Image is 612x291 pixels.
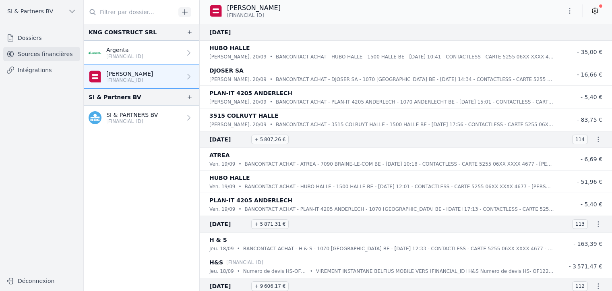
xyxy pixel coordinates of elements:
[106,53,143,60] p: [FINANCIAL_ID]
[276,98,554,106] p: BANCONTACT ACHAT - PLAN-IT 4205 ANDERLECH - 1070 ANDERLECHT BE - [DATE] 15:01 - CONTACTLESS - CAR...
[84,106,199,130] a: SI & PARTNERS BV [FINANCIAL_ID]
[3,5,80,18] button: SI & Partners BV
[209,43,250,53] p: HUBO HALLE
[84,5,176,19] input: Filtrer par dossier...
[209,98,267,106] p: [PERSON_NAME]. 20/09
[581,94,602,100] span: - 5,40 €
[237,245,240,253] div: •
[89,27,157,37] div: KNG CONSTRUCT SRL
[243,245,554,253] p: BANCONTACT ACHAT - H & S - 1070 [GEOGRAPHIC_DATA] BE - [DATE] 12:33 - CONTACTLESS - CARTE 5255 06...
[245,205,554,213] p: BANCONTACT ACHAT - PLAN-IT 4205 ANDERLECH - 1070 [GEOGRAPHIC_DATA] BE - [DATE] 17:13 - CONTACTLES...
[572,281,588,291] span: 112
[209,281,248,291] span: [DATE]
[209,205,235,213] p: ven. 19/09
[577,49,602,55] span: - 35,00 €
[3,31,80,45] a: Dossiers
[3,63,80,77] a: Intégrations
[209,267,234,275] p: jeu. 18/09
[316,267,554,275] p: VIREMENT INSTANTANE BELFIUS MOBILE VERS [FINANCIAL_ID] H&S Numero de devis HS- OF12272-00023 REF....
[227,3,281,13] p: [PERSON_NAME]
[89,46,101,59] img: ARGENTA_ARSPBE22.png
[276,53,554,61] p: BANCONTACT ACHAT - HUBO HALLE - 1500 HALLE BE - [DATE] 10:41 - CONTACTLESS - CARTE 5255 06XX XXXX...
[238,183,241,191] div: •
[245,160,554,168] p: BANCONTACT ACHAT - ATREA - 7090 BRAINE-LE-COM BE - [DATE] 10:18 - CONTACTLESS - CARTE 5255 06XX X...
[7,7,53,15] span: SI & Partners BV
[572,135,588,144] span: 114
[209,160,235,168] p: ven. 19/09
[209,121,267,129] p: [PERSON_NAME]. 20/09
[84,41,199,65] a: Argenta [FINANCIAL_ID]
[227,12,264,19] span: [FINANCIAL_ID]
[251,281,289,291] span: + 9 606,17 €
[573,241,602,247] span: - 163,39 €
[106,111,158,119] p: SI & PARTNERS BV
[209,111,279,121] p: 3515 COLRUYT HALLE
[84,65,199,89] a: [PERSON_NAME] [FINANCIAL_ID]
[238,205,241,213] div: •
[577,116,602,123] span: - 83,75 €
[209,88,292,98] p: PLAN-IT 4205 ANDERLECH
[209,258,223,267] p: H&S
[89,92,141,102] div: SI & Partners BV
[569,263,602,270] span: - 3 571,47 €
[3,47,80,61] a: Sources financières
[243,267,307,275] p: Numero de devis HS-OF12272-00023
[237,267,240,275] div: •
[238,160,241,168] div: •
[209,53,267,61] p: [PERSON_NAME]. 20/09
[209,195,292,205] p: PLAN-IT 4205 ANDERLECH
[106,77,153,83] p: [FINANCIAL_ID]
[106,118,158,125] p: [FINANCIAL_ID]
[577,179,602,185] span: - 51,96 €
[209,135,248,144] span: [DATE]
[270,98,273,106] div: •
[209,183,235,191] p: ven. 19/09
[310,267,313,275] div: •
[106,70,153,78] p: [PERSON_NAME]
[276,75,554,83] p: BANCONTACT ACHAT - DJOSER SA - 1070 [GEOGRAPHIC_DATA] BE - [DATE] 14:34 - CONTACTLESS - CARTE 525...
[209,75,267,83] p: [PERSON_NAME]. 20/09
[226,258,263,266] p: [FINANCIAL_ID]
[209,173,250,183] p: HUBO HALLE
[209,245,234,253] p: jeu. 18/09
[209,4,222,17] img: belfius-1.png
[276,121,554,129] p: BANCONTACT ACHAT - 3515 COLRUYT HALLE - 1500 HALLE BE - [DATE] 17:56 - CONTACTLESS - CARTE 5255 0...
[251,135,289,144] span: + 5 807,26 €
[572,219,588,229] span: 113
[89,70,101,83] img: belfius-1.png
[209,235,227,245] p: H & S
[270,75,273,83] div: •
[209,66,244,75] p: DJOSER SA
[270,121,273,129] div: •
[251,219,289,229] span: + 5 871,31 €
[577,71,602,78] span: - 16,66 €
[3,274,80,287] button: Déconnexion
[209,219,248,229] span: [DATE]
[106,46,143,54] p: Argenta
[270,53,273,61] div: •
[209,150,229,160] p: ATREA
[245,183,554,191] p: BANCONTACT ACHAT - HUBO HALLE - 1500 HALLE BE - [DATE] 12:01 - CONTACTLESS - CARTE 5255 06XX XXXX...
[209,27,248,37] span: [DATE]
[581,201,602,208] span: - 5,40 €
[581,156,602,162] span: - 6,69 €
[89,111,101,124] img: kbc.png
